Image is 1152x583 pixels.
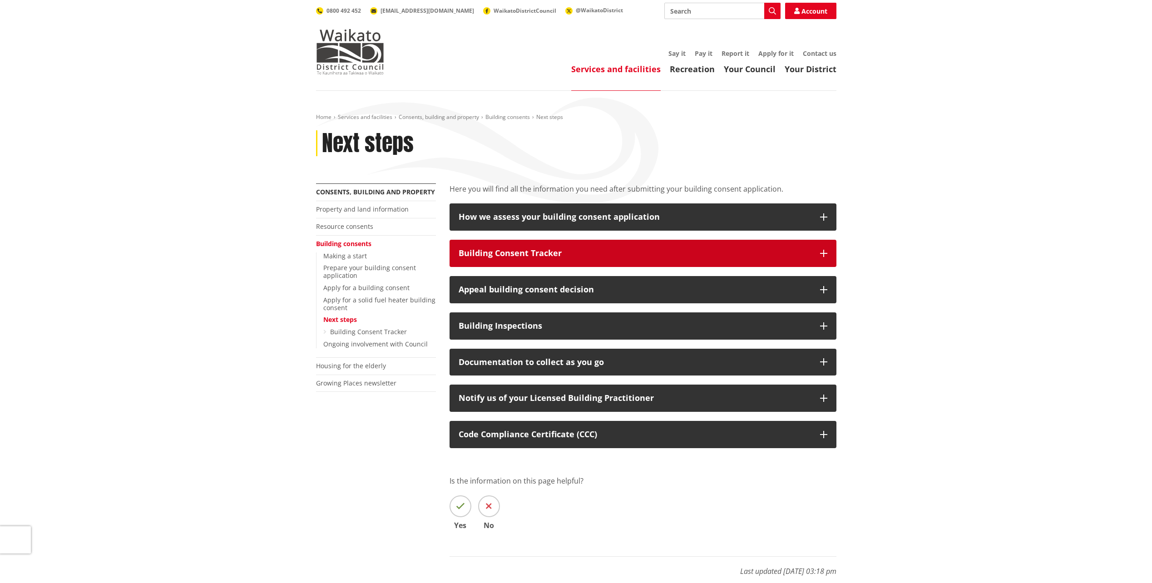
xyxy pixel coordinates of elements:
a: Growing Places newsletter [316,379,396,387]
a: Making a start [323,252,367,260]
a: Apply for it [758,49,794,58]
a: [EMAIL_ADDRESS][DOMAIN_NAME] [370,7,474,15]
button: Code Compliance Certificate (CCC) [450,421,836,448]
a: Housing for the elderly [316,361,386,370]
a: Account [785,3,836,19]
button: Appeal building consent decision [450,276,836,303]
a: Building consents [485,113,530,121]
nav: breadcrumb [316,114,836,121]
span: Yes [450,522,471,529]
a: Report it [722,49,749,58]
a: Say it [668,49,686,58]
a: Home [316,113,331,121]
span: @WaikatoDistrict [576,6,623,14]
iframe: Messenger Launcher [1110,545,1143,578]
a: Recreation [670,64,715,74]
span: No [478,522,500,529]
a: Resource consents [316,222,373,231]
a: Services and facilities [338,113,392,121]
a: Contact us [803,49,836,58]
a: Consents, building and property [399,113,479,121]
p: Last updated [DATE] 03:18 pm [450,556,836,577]
a: Building Consent Tracker [330,327,407,336]
a: Pay it [695,49,712,58]
button: Building Inspections [450,312,836,340]
span: 0800 492 452 [326,7,361,15]
button: Notify us of your Licensed Building Practitioner [450,385,836,412]
a: Building consents [316,239,371,248]
a: Apply for a building consent [323,283,410,292]
span: Next steps [536,113,563,121]
button: Documentation to collect as you go [450,349,836,376]
button: Building Consent Tracker [450,240,836,267]
div: How we assess your building consent application [459,212,811,222]
img: Waikato District Council - Te Kaunihera aa Takiwaa o Waikato [316,29,384,74]
div: Building Inspections [459,321,811,331]
a: @WaikatoDistrict [565,6,623,14]
span: WaikatoDistrictCouncil [494,7,556,15]
a: WaikatoDistrictCouncil [483,7,556,15]
a: Consents, building and property [316,188,435,196]
div: Appeal building consent decision [459,285,811,294]
p: Code Compliance Certificate (CCC) [459,430,811,439]
span: [EMAIL_ADDRESS][DOMAIN_NAME] [381,7,474,15]
a: Next steps [323,315,357,324]
div: Building Consent Tracker [459,249,811,258]
a: Prepare your building consent application [323,263,416,280]
a: Ongoing involvement with Council [323,340,428,348]
h1: Next steps [322,130,414,157]
a: Your Council [724,64,776,74]
p: Here you will find all the information you need after submitting your building consent application. [450,183,836,194]
input: Search input [664,3,781,19]
button: How we assess your building consent application [450,203,836,231]
a: Services and facilities [571,64,661,74]
a: Property and land information [316,205,409,213]
div: Notify us of your Licensed Building Practitioner [459,394,811,403]
a: Your District [785,64,836,74]
a: Apply for a solid fuel heater building consent​ [323,296,435,312]
p: Is the information on this page helpful? [450,475,836,486]
a: 0800 492 452 [316,7,361,15]
div: Documentation to collect as you go [459,358,811,367]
